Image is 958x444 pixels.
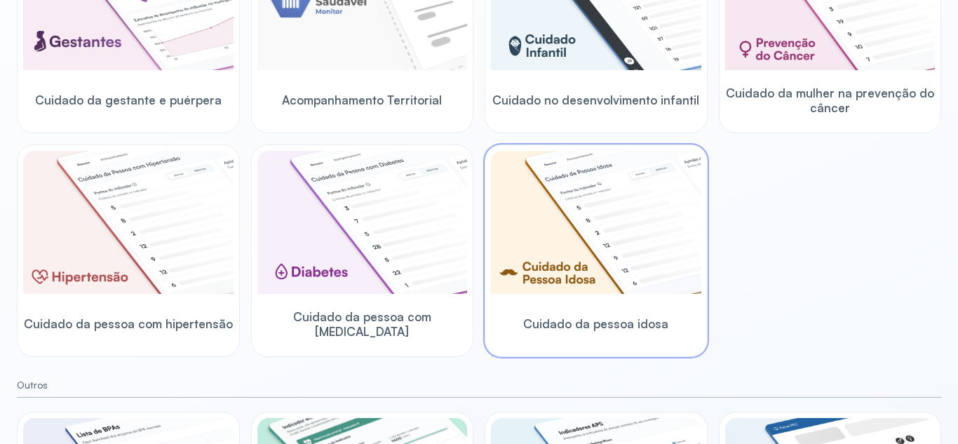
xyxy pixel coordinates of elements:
[282,93,442,107] span: Acompanhamento Territorial
[17,379,941,391] small: Outros
[23,151,234,294] img: hypertension.png
[492,93,699,107] span: Cuidado no desenvolvimento infantil
[725,86,936,116] span: Cuidado da mulher na prevenção do câncer
[257,309,468,339] span: Cuidado da pessoa com [MEDICAL_DATA]
[24,316,233,331] span: Cuidado da pessoa com hipertensão
[523,316,668,331] span: Cuidado da pessoa idosa
[257,151,468,294] img: diabetics.png
[491,151,701,294] img: elderly.png
[35,93,222,107] span: Cuidado da gestante e puérpera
